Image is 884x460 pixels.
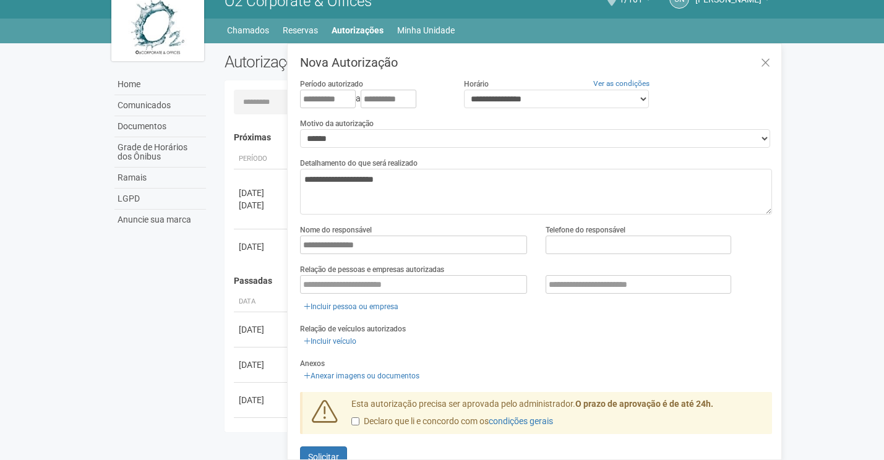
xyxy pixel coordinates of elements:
label: Nome do responsável [300,224,372,236]
label: Relação de pessoas e empresas autorizadas [300,264,444,275]
label: Declaro que li e concordo com os [351,415,553,428]
label: Detalhamento do que será realizado [300,158,418,169]
div: [DATE] [239,199,285,211]
a: Chamados [227,22,269,39]
a: Ramais [114,168,206,189]
label: Motivo da autorização [300,118,374,129]
a: Incluir veículo [300,334,360,348]
div: [DATE] [239,241,285,253]
h4: Próximas [234,133,764,142]
th: Período [234,149,290,169]
div: [DATE] [239,187,285,199]
h4: Passadas [234,276,764,286]
a: Home [114,74,206,95]
label: Relação de veículos autorizados [300,323,406,334]
a: Minha Unidade [397,22,455,39]
h3: Nova Autorização [300,56,772,69]
label: Telefone do responsável [546,224,625,236]
label: Anexos [300,358,325,369]
a: condições gerais [489,416,553,426]
strong: O prazo de aprovação é de até 24h. [575,399,713,409]
div: [DATE] [239,394,285,406]
a: LGPD [114,189,206,210]
a: Autorizações [332,22,384,39]
a: Anuncie sua marca [114,210,206,230]
label: Horário [464,79,489,90]
h2: Autorizações [225,53,489,71]
a: Anexar imagens ou documentos [300,369,423,383]
div: a [300,90,445,108]
label: Período autorizado [300,79,363,90]
a: Incluir pessoa ou empresa [300,300,402,313]
input: Declaro que li e concordo com oscondições gerais [351,417,359,425]
div: [DATE] [239,359,285,371]
div: [DATE] [239,323,285,336]
a: Grade de Horários dos Ônibus [114,137,206,168]
a: Reservas [283,22,318,39]
a: Comunicados [114,95,206,116]
div: Esta autorização precisa ser aprovada pelo administrador. [342,398,773,434]
th: Data [234,292,290,312]
a: Ver as condições [593,79,650,88]
a: Documentos [114,116,206,137]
